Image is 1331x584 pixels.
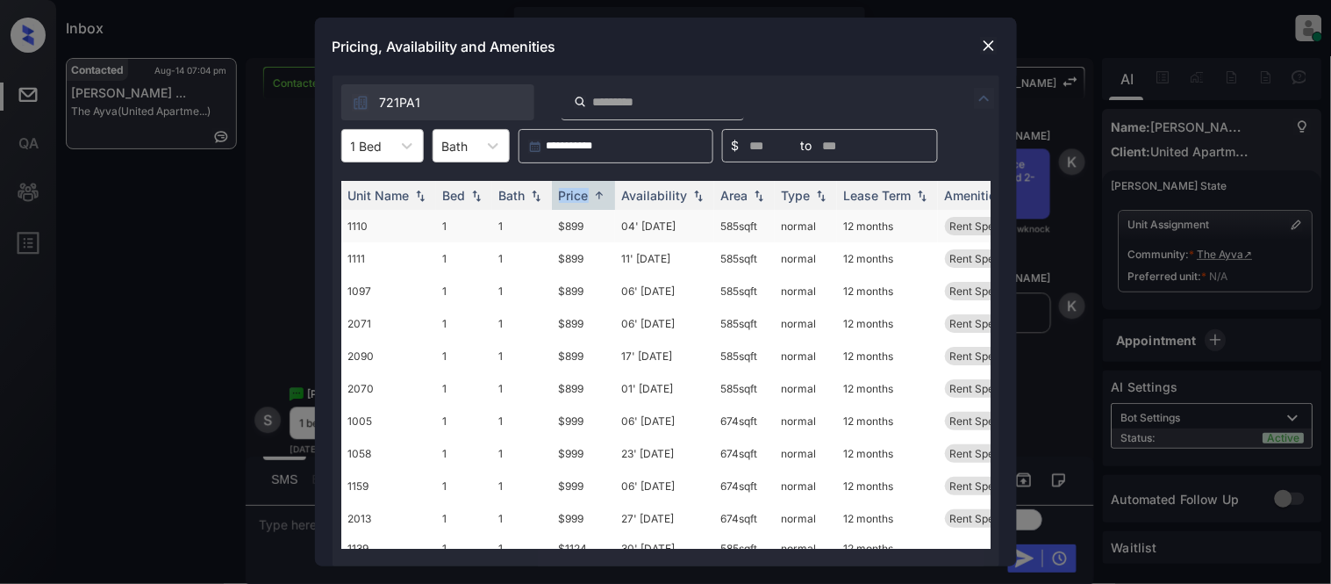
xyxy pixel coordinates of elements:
[552,535,615,562] td: $1124
[341,275,436,307] td: 1097
[950,350,1020,363] span: Rent Special 1
[552,405,615,437] td: $999
[492,275,552,307] td: 1
[552,470,615,502] td: $999
[436,307,492,340] td: 1
[615,242,714,275] td: 11' [DATE]
[436,340,492,372] td: 1
[950,382,1020,395] span: Rent Special 1
[590,189,608,202] img: sorting
[950,252,1020,265] span: Rent Special 1
[775,470,837,502] td: normal
[950,479,1020,493] span: Rent Special 1
[527,190,545,202] img: sorting
[492,307,552,340] td: 1
[615,470,714,502] td: 06' [DATE]
[552,242,615,275] td: $899
[837,242,938,275] td: 12 months
[775,275,837,307] td: normal
[913,190,931,202] img: sorting
[622,188,688,203] div: Availability
[341,535,436,562] td: 1139
[436,535,492,562] td: 1
[380,93,421,112] span: 721PA1
[341,405,436,437] td: 1005
[552,210,615,242] td: $899
[690,190,707,202] img: sorting
[552,340,615,372] td: $899
[436,275,492,307] td: 1
[341,372,436,405] td: 2070
[782,188,811,203] div: Type
[950,415,1020,428] span: Rent Special 1
[574,94,587,110] img: icon-zuma
[714,340,775,372] td: 585 sqft
[615,405,714,437] td: 06' [DATE]
[341,242,436,275] td: 1111
[714,372,775,405] td: 585 sqft
[950,220,1020,233] span: Rent Special 1
[492,437,552,470] td: 1
[775,210,837,242] td: normal
[714,437,775,470] td: 674 sqft
[468,190,485,202] img: sorting
[436,405,492,437] td: 1
[492,535,552,562] td: 1
[341,210,436,242] td: 1110
[443,188,466,203] div: Bed
[950,447,1020,460] span: Rent Special 1
[492,242,552,275] td: 1
[732,136,740,155] span: $
[812,190,830,202] img: sorting
[775,437,837,470] td: normal
[552,502,615,535] td: $999
[492,470,552,502] td: 1
[837,275,938,307] td: 12 months
[837,502,938,535] td: 12 months
[714,307,775,340] td: 585 sqft
[950,285,1020,298] span: Rent Special 1
[837,307,938,340] td: 12 months
[750,190,768,202] img: sorting
[436,242,492,275] td: 1
[552,275,615,307] td: $899
[837,405,938,437] td: 12 months
[499,188,526,203] div: Bath
[492,372,552,405] td: 1
[492,210,552,242] td: 1
[837,372,938,405] td: 12 months
[837,437,938,470] td: 12 months
[837,340,938,372] td: 12 months
[315,18,1017,76] div: Pricing, Availability and Amenities
[775,242,837,275] td: normal
[837,470,938,502] td: 12 months
[615,275,714,307] td: 06' [DATE]
[559,188,589,203] div: Price
[615,535,714,562] td: 30' [DATE]
[436,502,492,535] td: 1
[801,136,812,155] span: to
[950,317,1020,330] span: Rent Special 1
[436,372,492,405] td: 1
[341,470,436,502] td: 1159
[714,275,775,307] td: 585 sqft
[341,502,436,535] td: 2013
[950,512,1020,525] span: Rent Special 1
[837,535,938,562] td: 12 months
[775,372,837,405] td: normal
[714,242,775,275] td: 585 sqft
[341,307,436,340] td: 2071
[775,405,837,437] td: normal
[615,372,714,405] td: 01' [DATE]
[341,437,436,470] td: 1058
[492,340,552,372] td: 1
[552,307,615,340] td: $899
[714,535,775,562] td: 585 sqft
[945,188,1004,203] div: Amenities
[552,372,615,405] td: $899
[721,188,748,203] div: Area
[615,340,714,372] td: 17' [DATE]
[615,502,714,535] td: 27' [DATE]
[348,188,410,203] div: Unit Name
[775,340,837,372] td: normal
